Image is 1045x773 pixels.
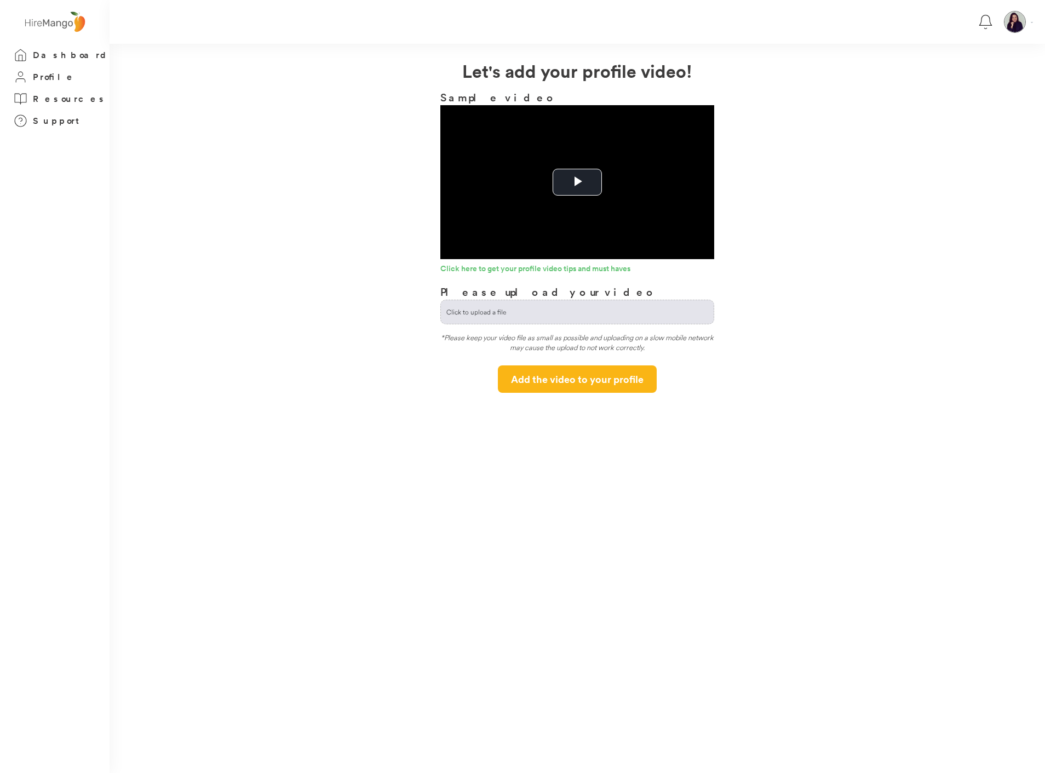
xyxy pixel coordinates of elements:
div: Video Player [440,105,714,259]
div: *Please keep your video file as small as possible and uploading on a slow mobile network may caus... [440,333,714,357]
h3: Please upload your video [440,284,657,300]
button: Add the video to your profile [498,365,657,393]
h3: Profile [33,70,76,84]
h3: Resources [33,92,107,106]
h3: Dashboard [33,48,110,62]
img: Vector [1031,22,1033,23]
img: jade_delprado.jpg.png [1004,12,1025,32]
img: logo%20-%20hiremango%20gray.png [21,9,88,35]
h2: Let's add your profile video! [110,58,1045,84]
a: Click here to get your profile video tips and must haves [440,265,714,276]
h3: Support [33,114,84,128]
h3: Sample video [440,89,714,105]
